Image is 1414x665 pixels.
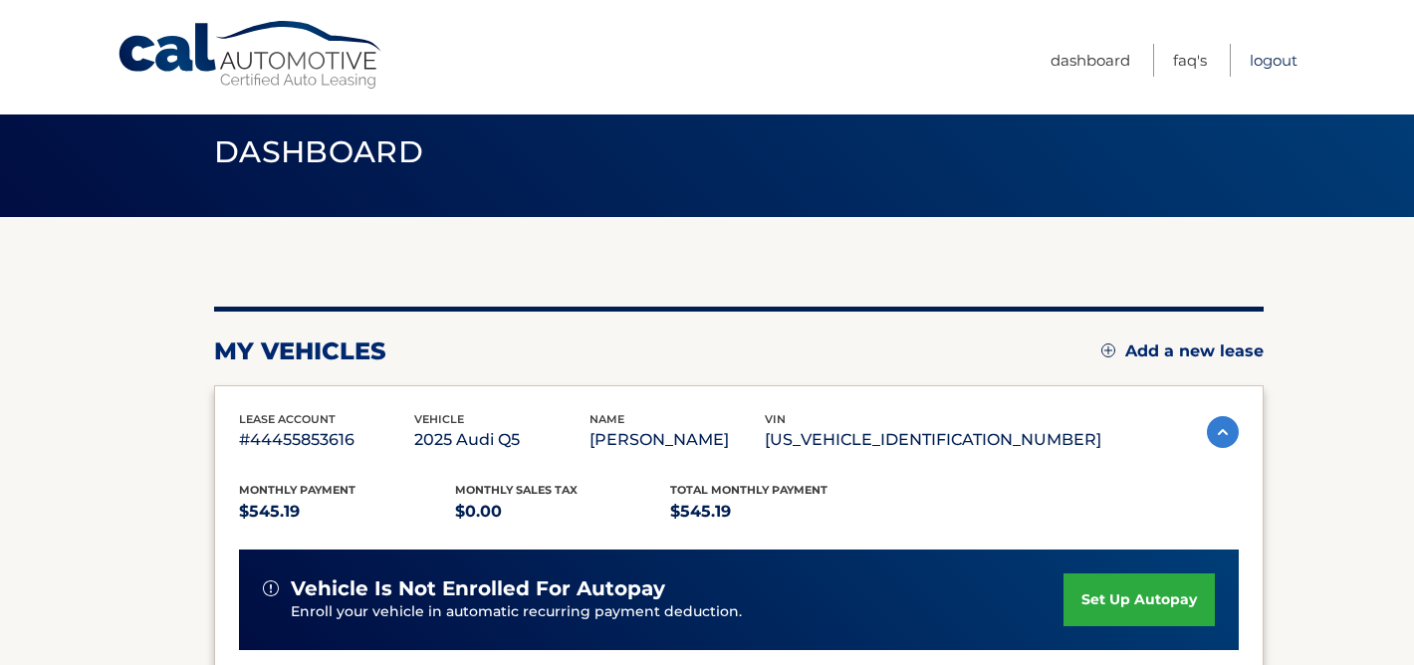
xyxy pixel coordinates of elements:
img: accordion-active.svg [1207,416,1239,448]
span: Monthly sales Tax [455,483,578,497]
span: name [589,412,624,426]
a: Cal Automotive [117,20,385,91]
p: $545.19 [239,498,455,526]
a: Add a new lease [1101,341,1264,361]
span: lease account [239,412,336,426]
p: $0.00 [455,498,671,526]
a: Dashboard [1051,44,1130,77]
span: vehicle [414,412,464,426]
span: Dashboard [214,133,423,170]
a: FAQ's [1173,44,1207,77]
p: [PERSON_NAME] [589,426,765,454]
p: 2025 Audi Q5 [414,426,589,454]
p: $545.19 [670,498,886,526]
span: vin [765,412,786,426]
h2: my vehicles [214,336,386,366]
span: Monthly Payment [239,483,355,497]
img: add.svg [1101,343,1115,357]
a: set up autopay [1063,573,1215,626]
a: Logout [1250,44,1297,77]
p: Enroll your vehicle in automatic recurring payment deduction. [291,601,1063,623]
img: alert-white.svg [263,580,279,596]
span: vehicle is not enrolled for autopay [291,576,665,601]
p: #44455853616 [239,426,414,454]
p: [US_VEHICLE_IDENTIFICATION_NUMBER] [765,426,1101,454]
span: Total Monthly Payment [670,483,827,497]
